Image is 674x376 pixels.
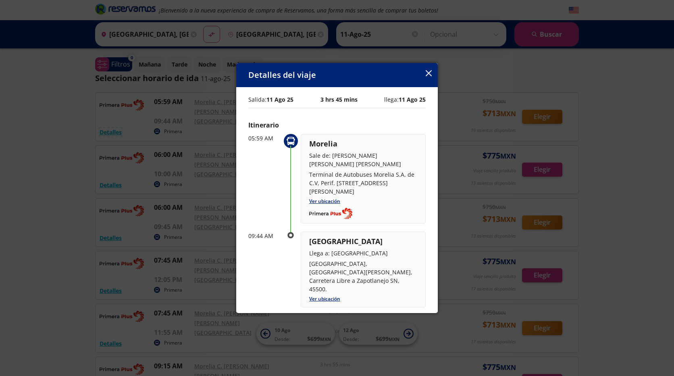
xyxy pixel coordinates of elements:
p: 3 hrs 45 mins [320,95,358,104]
p: llega: [384,95,426,104]
p: [GEOGRAPHIC_DATA] [309,236,417,247]
p: Sale de: [PERSON_NAME] [PERSON_NAME] [PERSON_NAME] [309,151,417,168]
p: 05:59 AM [248,134,281,142]
a: Ver ubicación [309,295,340,302]
p: Terminal de Autobuses Morelia S.A. de C.V, Perif. [STREET_ADDRESS][PERSON_NAME] [309,170,417,196]
p: Llega a: [GEOGRAPHIC_DATA] [309,249,417,257]
p: [GEOGRAPHIC_DATA], [GEOGRAPHIC_DATA][PERSON_NAME], Carretera Libre a Zapotlanejo SN, 45500. [309,259,417,293]
b: 11 Ago 25 [399,96,426,103]
p: Itinerario [248,120,426,130]
p: Detalles del viaje [248,69,316,81]
p: Morelia [309,138,417,149]
a: Ver ubicación [309,198,340,205]
p: Salida: [248,95,293,104]
img: Completo_color__1_.png [309,208,352,219]
b: 11 Ago 25 [266,96,293,103]
p: 09:44 AM [248,232,281,240]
